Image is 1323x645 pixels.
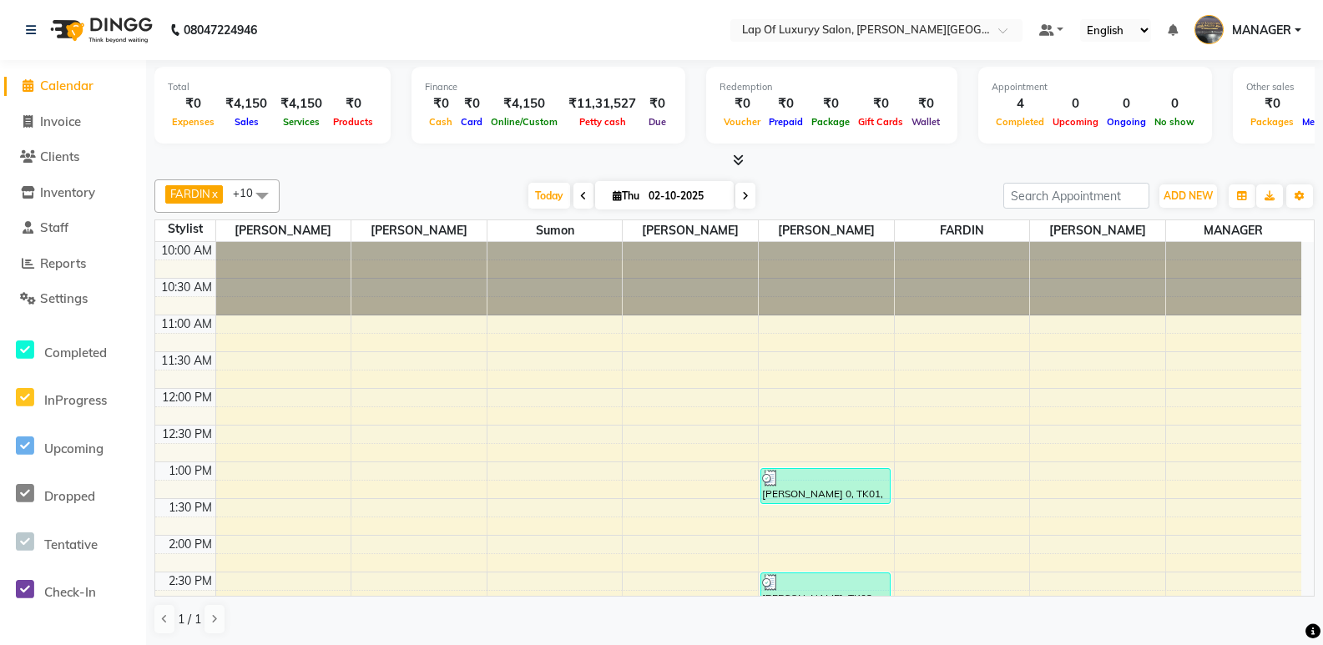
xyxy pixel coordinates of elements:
div: 0 [1048,94,1103,113]
span: Inventory [40,184,95,200]
span: Services [279,116,324,128]
div: Total [168,80,377,94]
span: Online/Custom [487,116,562,128]
div: ₹0 [907,94,944,113]
span: Prepaid [765,116,807,128]
a: Settings [4,290,142,309]
span: Voucher [720,116,765,128]
a: Invoice [4,113,142,132]
span: Sales [230,116,263,128]
span: Expenses [168,116,219,128]
div: ₹11,31,527 [562,94,643,113]
span: InProgress [44,392,107,408]
div: ₹0 [854,94,907,113]
span: [PERSON_NAME] [1030,220,1165,241]
span: Thu [608,189,644,202]
input: Search Appointment [1003,183,1149,209]
span: MANAGER [1166,220,1301,241]
span: Settings [40,290,88,306]
span: Sumon [487,220,623,241]
div: ₹0 [720,94,765,113]
span: Products [329,116,377,128]
span: Petty cash [575,116,630,128]
span: Upcoming [44,441,104,456]
div: Appointment [992,80,1199,94]
div: 2:00 PM [165,536,215,553]
span: Staff [40,219,68,235]
b: 08047224946 [184,7,257,53]
span: MANAGER [1232,22,1291,39]
div: Stylist [155,220,215,238]
div: 11:00 AM [158,315,215,333]
div: 10:00 AM [158,242,215,260]
div: ₹4,150 [219,94,274,113]
span: Upcoming [1048,116,1103,128]
span: Gift Cards [854,116,907,128]
a: Calendar [4,77,142,96]
input: 2025-10-02 [644,184,727,209]
span: Package [807,116,854,128]
div: ₹0 [168,94,219,113]
div: 2:30 PM [165,572,215,590]
span: Reports [40,255,86,271]
span: Cash [425,116,457,128]
div: ₹4,150 [487,94,562,113]
button: ADD NEW [1159,184,1217,208]
img: MANAGER [1194,15,1224,44]
span: Tentative [44,537,98,552]
a: Inventory [4,184,142,203]
div: ₹0 [765,94,807,113]
div: 10:30 AM [158,279,215,296]
span: [PERSON_NAME] [216,220,351,241]
a: Clients [4,148,142,167]
div: 1:30 PM [165,499,215,517]
span: FARDIN [895,220,1030,241]
div: Finance [425,80,672,94]
div: ₹0 [807,94,854,113]
span: ADD NEW [1164,189,1213,202]
span: 1 / 1 [178,611,201,628]
span: Packages [1246,116,1298,128]
div: 12:00 PM [159,389,215,406]
span: Dropped [44,488,95,504]
img: logo [43,7,157,53]
div: 1:00 PM [165,462,215,480]
span: Completed [44,345,107,360]
div: 0 [1103,94,1150,113]
a: Staff [4,219,142,238]
span: FARDIN [170,187,210,200]
div: [PERSON_NAME] 0, TK01, 01:05 PM-01:35 PM, Hair Cut [761,469,890,503]
span: Clients [40,149,79,164]
div: ₹0 [1246,94,1298,113]
div: ₹0 [425,94,457,113]
span: No show [1150,116,1199,128]
span: [PERSON_NAME] [623,220,758,241]
div: 11:30 AM [158,352,215,370]
span: Calendar [40,78,93,93]
span: Due [644,116,670,128]
div: ₹0 [643,94,672,113]
span: [PERSON_NAME] [351,220,487,241]
div: ₹0 [457,94,487,113]
div: 12:30 PM [159,426,215,443]
span: Invoice [40,113,81,129]
a: x [210,187,218,200]
div: [PERSON_NAME], TK02, 02:30 PM-03:30 PM, Colour - Root Touch Up Regular [761,573,890,644]
span: [PERSON_NAME] [759,220,894,241]
div: Redemption [720,80,944,94]
span: Today [528,183,570,209]
div: ₹0 [329,94,377,113]
span: Wallet [907,116,944,128]
div: 0 [1150,94,1199,113]
span: Completed [992,116,1048,128]
span: Ongoing [1103,116,1150,128]
span: Card [457,116,487,128]
div: ₹4,150 [274,94,329,113]
div: 4 [992,94,1048,113]
a: Reports [4,254,142,274]
span: +10 [233,186,265,199]
span: Check-In [44,584,96,600]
